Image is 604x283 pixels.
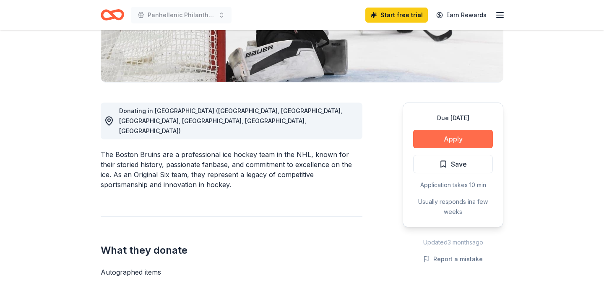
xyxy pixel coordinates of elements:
span: Panhellenic Philanthropy Gala [148,10,215,20]
button: Panhellenic Philanthropy Gala [131,7,232,23]
a: Start free trial [365,8,428,23]
button: Save [413,155,493,173]
div: Usually responds in a few weeks [413,197,493,217]
div: Updated 3 months ago [403,237,503,247]
button: Apply [413,130,493,148]
h2: What they donate [101,244,362,257]
button: Report a mistake [423,254,483,264]
a: Earn Rewards [431,8,492,23]
span: Save [451,159,467,170]
div: Application takes 10 min [413,180,493,190]
a: Home [101,5,124,25]
div: Autographed items [101,267,362,277]
div: Due [DATE] [413,113,493,123]
div: The Boston Bruins are a professional ice hockey team in the NHL, known for their storied history,... [101,149,362,190]
span: Donating in [GEOGRAPHIC_DATA] ([GEOGRAPHIC_DATA], [GEOGRAPHIC_DATA], [GEOGRAPHIC_DATA], [GEOGRAPH... [119,107,342,134]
